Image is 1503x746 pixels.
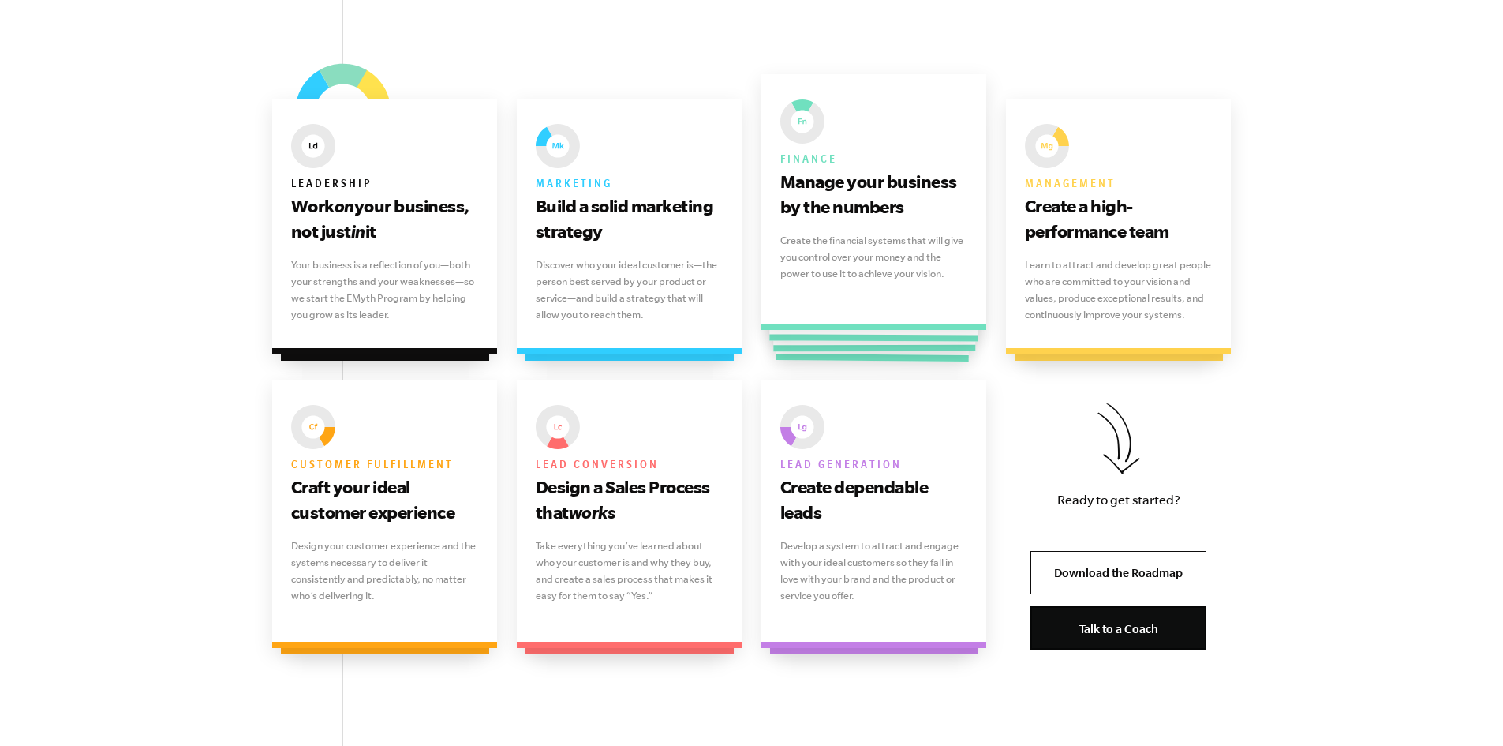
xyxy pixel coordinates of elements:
i: works [569,502,615,522]
span: Talk to a Coach [1079,622,1158,635]
img: Download the Roadmap [1097,403,1140,474]
div: Chat-Widget [1424,670,1503,746]
p: Your business is a reflection of you—both your strengths and your weaknesses—so we start the EMyt... [291,257,479,323]
a: Download the Roadmap [1030,551,1206,594]
h3: Design a Sales Process that [536,474,723,525]
p: Take everything you’ve learned about who your customer is and why they buy, and create a sales pr... [536,538,723,604]
p: Create the financial systems that will give you control over your money and the power to use it t... [780,232,968,282]
h6: Finance [780,150,968,169]
iframe: Chat Widget [1424,670,1503,746]
h6: Lead conversion [536,455,723,474]
i: in [351,221,365,241]
h3: Build a solid marketing strategy [536,193,723,244]
p: Design your customer experience and the systems necessary to deliver it consistently and predicta... [291,538,479,604]
h6: Marketing [536,174,723,193]
img: EMyth The Seven Essential Systems: Management [1025,124,1069,168]
a: Talk to a Coach [1030,606,1206,650]
h6: Lead generation [780,455,968,474]
h6: Leadership [291,174,479,193]
p: Discover who your ideal customer is—the person best served by your product or service—and build a... [536,257,723,323]
h3: Manage your business by the numbers [780,169,968,219]
h3: Craft your ideal customer experience [291,474,479,525]
i: on [335,196,354,216]
h6: Management [1025,174,1213,193]
img: EMyth The Seven Essential Systems: Lead generation [780,405,824,449]
p: Develop a system to attract and engage with your ideal customers so they fall in love with your b... [780,538,968,604]
img: EMyth The Seven Essential Systems: Customer fulfillment [291,405,335,449]
img: EMyth The Seven Essential Systems: Leadership [291,124,335,168]
img: EMyth The Seven Essential Systems: Marketing [536,124,580,168]
h3: Create a high-performance team [1025,193,1213,244]
p: Learn to attract and develop great people who are committed to your vision and values, produce ex... [1025,257,1213,323]
h3: Work your business, not just it [291,193,479,244]
img: EMyth The Seven Essential Systems: Lead conversion [536,405,580,449]
img: EMyth The Seven Essential Systems: Finance [780,99,824,144]
h6: Customer fulfillment [291,455,479,474]
h3: Create dependable leads [780,474,968,525]
p: Ready to get started? [1030,489,1206,511]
